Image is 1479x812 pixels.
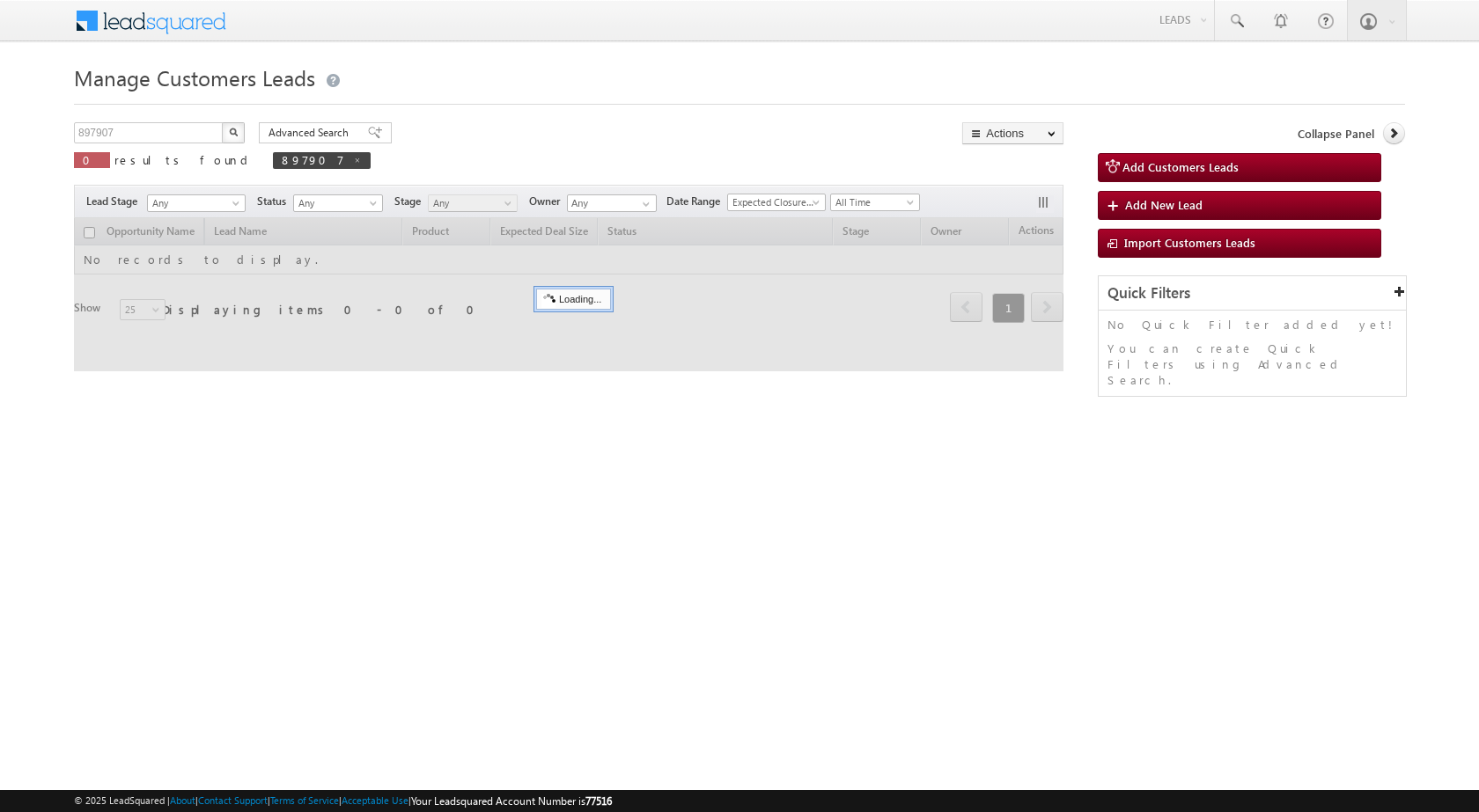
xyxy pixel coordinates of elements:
[585,794,612,808] span: 77516
[269,125,354,141] span: Advanced Search
[342,794,408,806] a: Acceptable Use
[666,194,727,209] span: Date Range
[830,194,920,211] a: All Time
[411,794,612,808] span: Your Leadsquared Account Number is
[1107,340,1397,388] p: You can create Quick Filters using Advanced Search.
[633,195,655,213] a: Show All Items
[293,194,383,212] a: Any
[1107,317,1397,333] p: No Quick Filter added yet!
[170,794,195,806] a: About
[294,195,378,211] span: Any
[83,152,101,167] span: 0
[74,63,315,91] span: Manage Customers Leads
[1099,276,1406,311] div: Quick Filters
[728,194,820,210] span: Expected Closure Date
[270,794,339,806] a: Terms of Service
[147,194,246,212] a: Any
[282,152,344,167] span: 897907
[529,194,567,209] span: Owner
[1298,126,1374,142] span: Collapse Panel
[1122,159,1239,174] span: Add Customers Leads
[536,289,611,310] div: Loading...
[257,194,293,209] span: Status
[428,194,518,212] a: Any
[394,194,428,209] span: Stage
[962,122,1063,144] button: Actions
[567,194,657,212] input: Type to Search
[831,194,915,210] span: All Time
[1125,197,1203,212] span: Add New Lead
[1124,235,1255,250] span: Import Customers Leads
[429,195,512,211] span: Any
[148,195,239,211] span: Any
[198,794,268,806] a: Contact Support
[74,793,612,809] span: © 2025 LeadSquared | | | | |
[114,152,254,167] span: results found
[727,194,826,211] a: Expected Closure Date
[86,194,144,209] span: Lead Stage
[229,128,238,136] img: Search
